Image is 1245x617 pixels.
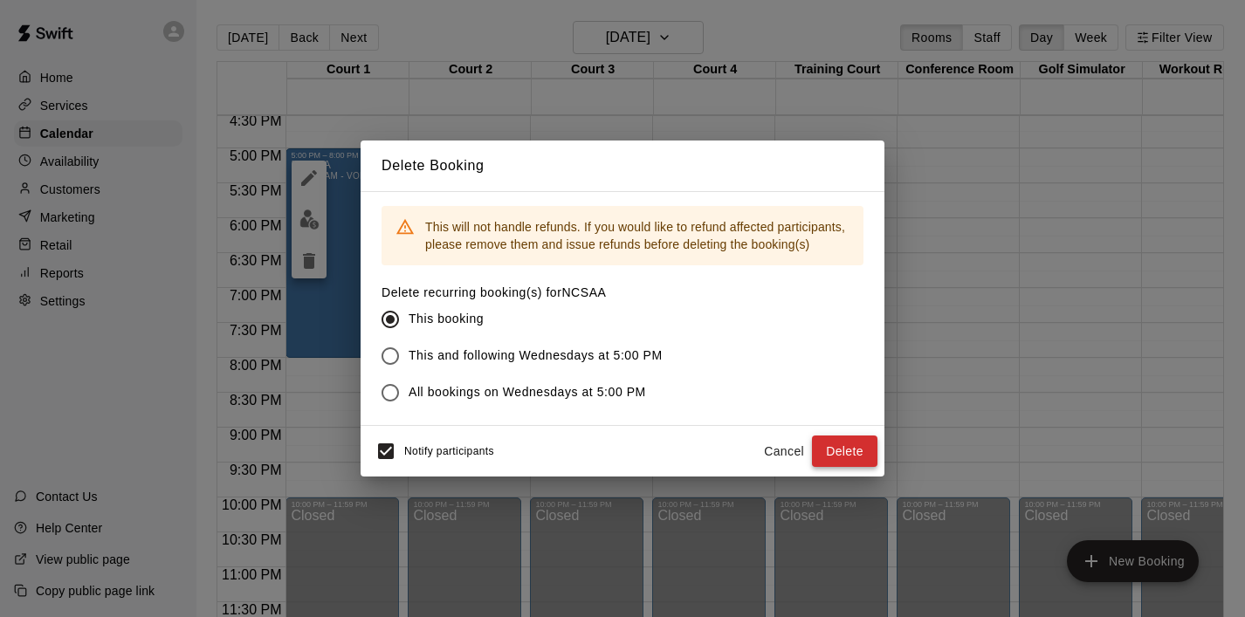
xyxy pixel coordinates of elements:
span: This and following Wednesdays at 5:00 PM [409,346,663,365]
span: Notify participants [404,445,494,457]
span: This booking [409,310,484,328]
h2: Delete Booking [361,141,884,191]
button: Cancel [756,435,812,468]
label: Delete recurring booking(s) for NCSAA [382,284,677,301]
button: Delete [812,435,877,468]
div: This will not handle refunds. If you would like to refund affected participants, please remove th... [425,211,849,260]
span: All bookings on Wednesdays at 5:00 PM [409,383,646,401]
